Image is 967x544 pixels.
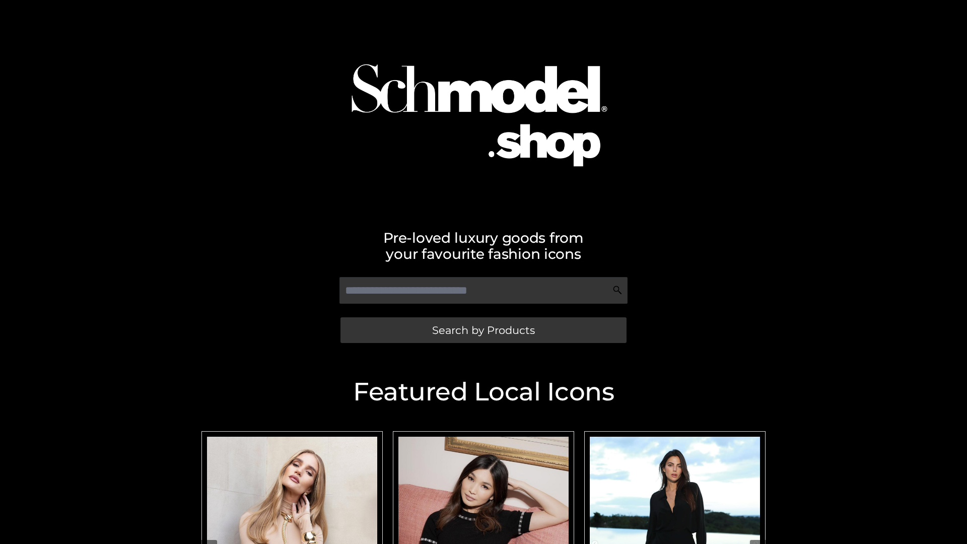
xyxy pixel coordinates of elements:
span: Search by Products [432,325,535,335]
h2: Featured Local Icons​ [196,379,771,404]
a: Search by Products [340,317,627,343]
img: Search Icon [612,285,623,295]
h2: Pre-loved luxury goods from your favourite fashion icons [196,230,771,262]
